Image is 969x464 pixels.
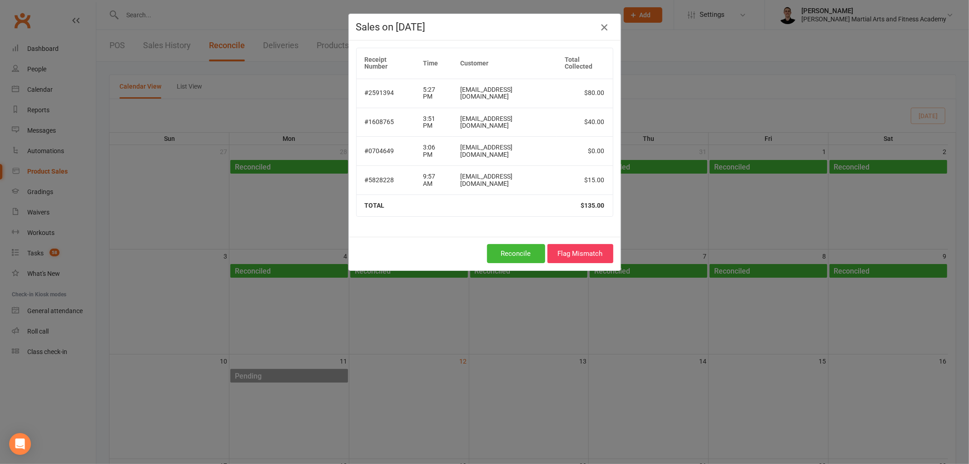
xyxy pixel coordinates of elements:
[547,244,613,263] button: Flag Mismatch
[452,108,557,137] td: [EMAIL_ADDRESS][DOMAIN_NAME]
[357,165,415,195] td: #5828228
[357,108,415,137] td: #1608765
[415,136,452,165] td: 3:06 PM
[557,79,612,108] td: $80.00
[356,21,613,33] h4: Sales on [DATE]
[415,108,452,137] td: 3:51 PM
[452,79,557,108] td: [EMAIL_ADDRESS][DOMAIN_NAME]
[487,244,545,263] button: Reconcile
[357,48,415,79] th: Receipt Number
[597,20,611,35] button: Close
[581,202,605,209] strong: $135.00
[9,433,31,455] div: Open Intercom Messenger
[452,48,557,79] th: Customer
[357,136,415,165] td: #0704649
[357,79,415,108] td: #2591394
[415,48,452,79] th: Time
[557,48,612,79] th: Total Collected
[557,165,612,195] td: $15.00
[415,79,452,108] td: 5:27 PM
[452,136,557,165] td: [EMAIL_ADDRESS][DOMAIN_NAME]
[452,165,557,195] td: [EMAIL_ADDRESS][DOMAIN_NAME]
[557,136,612,165] td: $0.00
[365,202,385,209] strong: TOTAL
[415,165,452,195] td: 9:57 AM
[557,108,612,137] td: $40.00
